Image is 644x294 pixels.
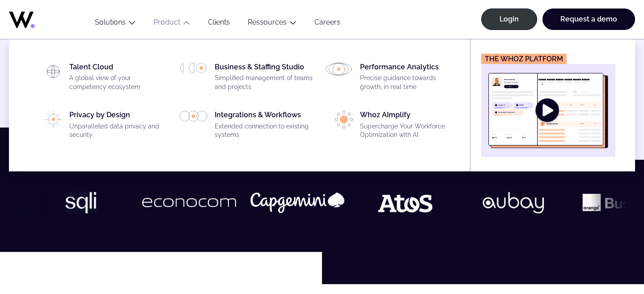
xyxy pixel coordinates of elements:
[360,74,459,91] p: Precise guidance towards growth, in real time
[34,111,169,143] a: Privacy by DesignUnparalleled data privacy and security
[325,111,459,143] a: Whoz AImplifySupercharge Your Workforce Optimization with AI
[305,18,349,30] a: Careers
[239,18,305,30] button: Ressources
[179,111,314,143] a: Integrations & WorkflowsExtended connection to existing systems
[335,111,353,128] img: PICTO_ECLAIRER-1-e1756198033837.png
[179,63,208,73] img: HP_PICTO_GESTION-PORTEFEUILLE-PROJETS.svg
[360,122,459,140] p: Supercharge Your Workforce Optimization with AI
[215,63,314,95] div: Business & Staffing Studio
[481,54,615,157] a: The Whoz platform
[360,63,459,95] div: Performance Analytics
[325,63,459,95] a: Performance AnalyticsPrecise guidance towards growth, in real time
[44,63,62,81] img: HP_PICTO_CARTOGRAPHIE-1.svg
[45,111,62,128] img: PICTO_CONFIANCE_NUMERIQUE.svg
[69,111,169,143] div: Privacy by Design
[69,122,169,140] p: Unparalleled data privacy and security
[179,63,314,95] a: Business & Staffing StudioSimplified management of teams and projects
[34,63,169,95] a: Talent CloudA global view of your competency ecosystem
[69,74,169,91] p: A global view of your competency ecosystem
[215,122,314,140] p: Extended connection to existing systems
[144,18,199,30] button: Product
[199,18,239,30] a: Clients
[179,111,208,122] img: PICTO_INTEGRATION.svg
[215,111,314,143] div: Integrations & Workflows
[481,9,537,30] a: Login
[153,18,180,26] a: Product
[585,235,631,281] iframe: Chatbot
[360,111,459,143] div: Whoz AImplify
[481,54,567,64] figcaption: The Whoz platform
[325,63,353,76] img: HP_PICTO_ANALYSE_DE_PERFORMANCES.svg
[215,74,314,91] p: Simplified management of teams and projects
[86,18,144,30] button: Solutions
[248,18,287,26] a: Ressources
[69,63,169,95] div: Talent Cloud
[542,9,635,30] a: Request a demo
